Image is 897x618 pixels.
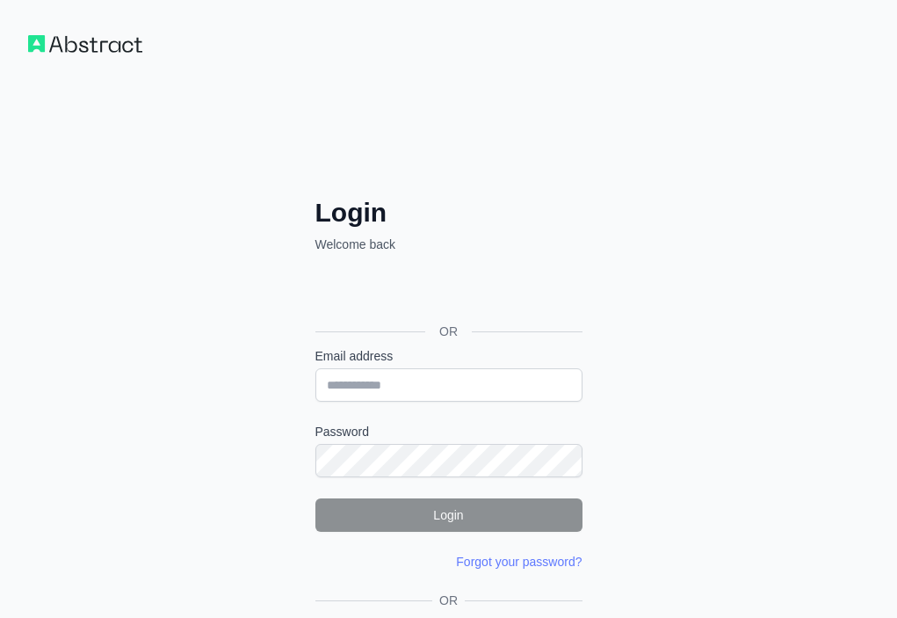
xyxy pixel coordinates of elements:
iframe: Przycisk Zaloguj się przez Google [307,273,588,311]
button: Login [315,498,582,532]
img: Workflow [28,35,142,53]
span: OR [425,323,472,340]
a: Forgot your password? [456,555,582,569]
span: OR [432,592,465,609]
label: Email address [315,347,582,365]
h2: Login [315,197,582,229]
p: Welcome back [315,236,582,253]
label: Password [315,423,582,440]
